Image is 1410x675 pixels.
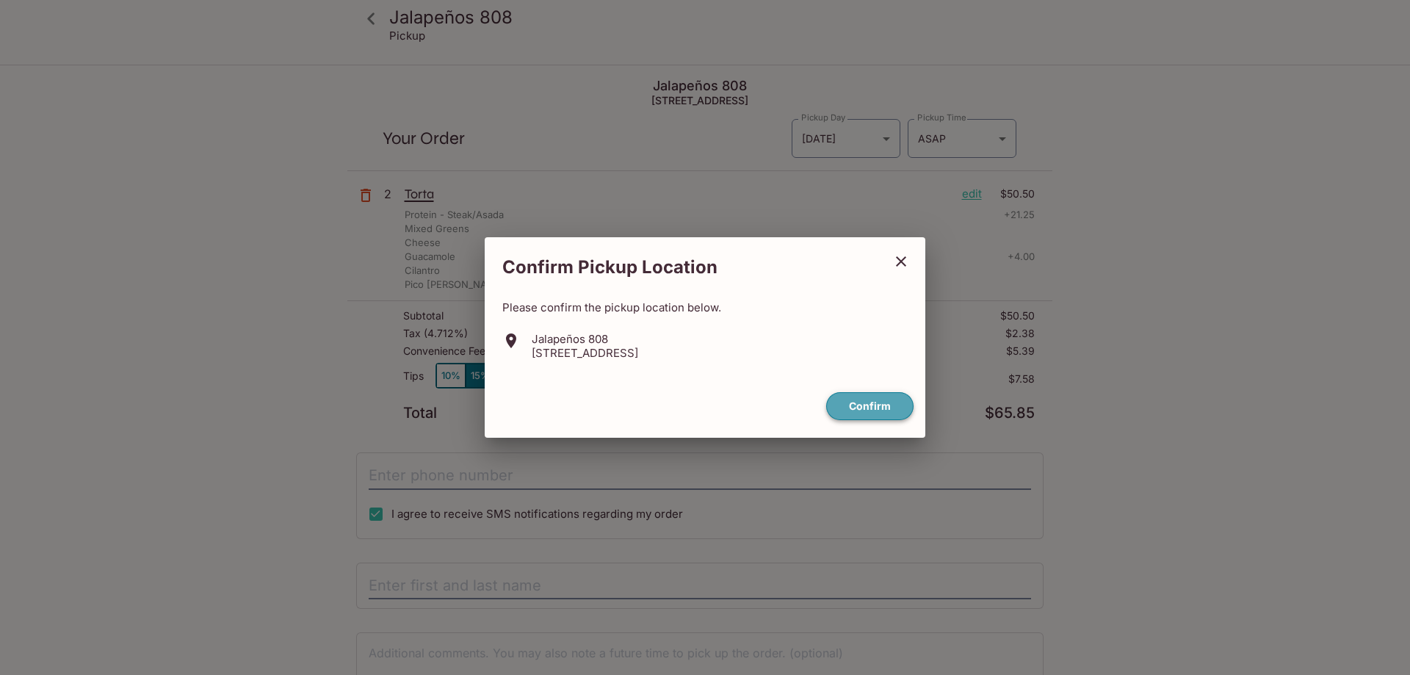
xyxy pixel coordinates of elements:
p: [STREET_ADDRESS] [532,346,638,360]
p: Jalapeños 808 [532,332,638,346]
button: close [883,243,919,280]
p: Please confirm the pickup location below. [502,300,908,314]
button: confirm [826,392,914,421]
h2: Confirm Pickup Location [485,249,883,286]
